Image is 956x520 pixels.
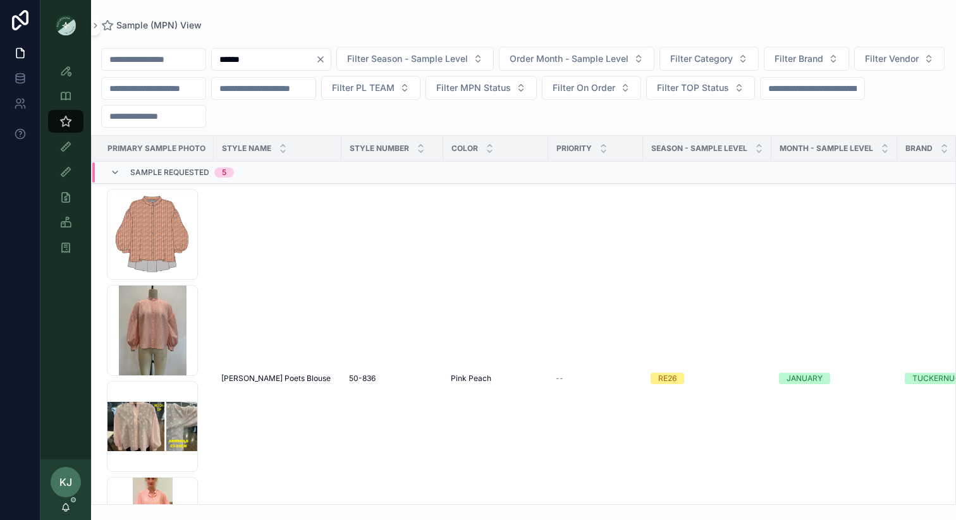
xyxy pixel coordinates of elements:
span: Pink Peach [451,373,491,384]
span: Filter Season - Sample Level [347,52,468,65]
span: Filter MPN Status [436,82,511,94]
div: 5 [222,167,226,178]
button: Select Button [764,47,849,71]
button: Select Button [336,47,494,71]
a: -- [556,373,635,384]
span: Filter PL TEAM [332,82,395,94]
a: Sample (MPN) View [101,19,202,32]
span: MONTH - SAMPLE LEVEL [780,143,873,154]
button: Select Button [854,47,945,71]
button: Select Button [659,47,759,71]
a: [PERSON_NAME] Poets Blouse [221,373,334,384]
span: Sample Requested [130,167,209,178]
button: Select Button [426,76,537,100]
span: Filter TOP Status [657,82,729,94]
div: scrollable content [40,51,91,275]
span: Brand [905,143,933,154]
span: Color [451,143,478,154]
span: Season - Sample Level [651,143,747,154]
span: Sample (MPN) View [116,19,202,32]
span: Filter Brand [775,52,823,65]
a: RE26 [651,373,764,384]
a: Pink Peach [451,373,541,384]
span: Filter Category [670,52,733,65]
div: JANUARY [787,373,823,384]
span: 50-836 [349,373,376,384]
button: Select Button [499,47,654,71]
button: Select Button [321,76,420,100]
span: -- [556,373,563,384]
span: Style Name [222,143,271,154]
img: App logo [56,15,76,35]
span: PRIMARY SAMPLE PHOTO [107,143,205,154]
span: KJ [59,475,72,490]
span: Filter Vendor [865,52,919,65]
span: Order Month - Sample Level [510,52,628,65]
a: 50-836 [349,373,436,384]
button: Clear [316,54,331,64]
span: PRIORITY [556,143,592,154]
button: Select Button [542,76,641,100]
span: Style Number [350,143,409,154]
button: Select Button [646,76,755,100]
a: JANUARY [779,373,890,384]
div: RE26 [658,373,677,384]
span: Filter On Order [553,82,615,94]
span: [PERSON_NAME] Poets Blouse [221,373,331,384]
